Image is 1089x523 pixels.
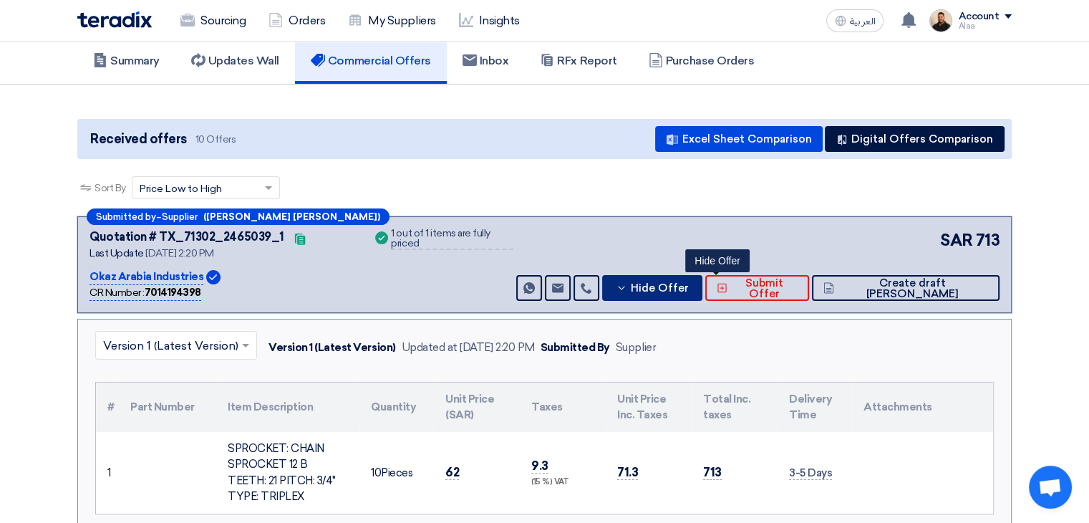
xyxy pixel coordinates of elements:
th: Part Number [119,383,216,432]
a: Updates Wall [175,38,295,84]
span: 10 [371,466,381,479]
b: 7014194398 [145,287,201,299]
span: 713 [703,465,722,480]
span: [DATE] 2:20 PM [145,247,213,259]
a: My Suppliers [337,5,447,37]
th: Total Inc. taxes [692,383,778,432]
div: (15 %) VAT [531,476,594,489]
span: 62 [445,465,459,480]
span: 713 [975,229,1000,252]
span: Price Low to High [140,181,222,196]
button: Create draft [PERSON_NAME] [812,275,1000,301]
h5: Purchase Orders [649,54,755,68]
a: Summary [77,38,175,84]
a: Inbox [447,38,525,84]
th: # [96,383,119,432]
span: 10 Offers [195,133,236,146]
a: Orders [257,5,337,37]
span: Received offers [90,130,187,149]
div: Updated at [DATE] 2:20 PM [402,340,535,356]
span: 71.3 [617,465,638,480]
span: Sort By [95,181,126,196]
a: RFx Report [524,38,632,84]
div: Open chat [1029,466,1072,509]
th: Unit Price (SAR) [434,383,520,432]
img: Verified Account [206,270,221,284]
h5: Commercial Offers [311,54,431,68]
span: Submit Offer [731,278,798,299]
th: Quantity [359,383,434,432]
div: SPROCKET: CHAIN SPROCKET 12 B TEETH: 21 PITCH: 3/4" TYPE: TRIPLEX [228,441,348,505]
div: Supplier [616,340,656,356]
span: 3-5 Days [789,466,832,480]
p: Okaz Arabia Industries [89,269,203,286]
h5: Inbox [463,54,509,68]
button: Excel Sheet Comparison [655,126,823,152]
h5: RFx Report [540,54,616,68]
button: Hide Offer [602,275,702,301]
h5: Summary [93,54,160,68]
th: Attachments [852,383,993,432]
span: 9.3 [531,459,548,474]
a: Insights [447,5,531,37]
span: Last Update [89,247,144,259]
span: Supplier [162,212,198,221]
td: Pieces [359,432,434,514]
img: MAA_1717931611039.JPG [929,9,952,32]
b: ([PERSON_NAME] [PERSON_NAME]) [203,212,380,221]
div: – [87,208,389,225]
div: Hide Offer [685,249,750,272]
img: Teradix logo [77,11,152,28]
div: CR Number : [89,285,201,301]
span: SAR [940,229,973,252]
div: Submitted By [541,340,610,356]
span: Submitted by [96,212,156,221]
span: Create draft [PERSON_NAME] [838,278,988,299]
th: Unit Price Inc. Taxes [606,383,692,432]
h5: Updates Wall [191,54,279,68]
th: Item Description [216,383,359,432]
div: Account [958,11,999,23]
button: Submit Offer [705,275,809,301]
span: العربية [849,16,875,27]
div: Alaa [958,22,1012,30]
td: 1 [96,432,119,514]
th: Taxes [520,383,606,432]
div: Quotation # TX_71302_2465039_1 [89,229,284,246]
span: Hide Offer [631,283,689,294]
th: Delivery Time [778,383,852,432]
div: 1 out of 1 items are fully priced [391,229,513,250]
button: العربية [826,9,884,32]
a: Purchase Orders [633,38,770,84]
button: Digital Offers Comparison [825,126,1005,152]
a: Sourcing [169,5,257,37]
a: Commercial Offers [295,38,447,84]
div: Version 1 (Latest Version) [268,340,396,356]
